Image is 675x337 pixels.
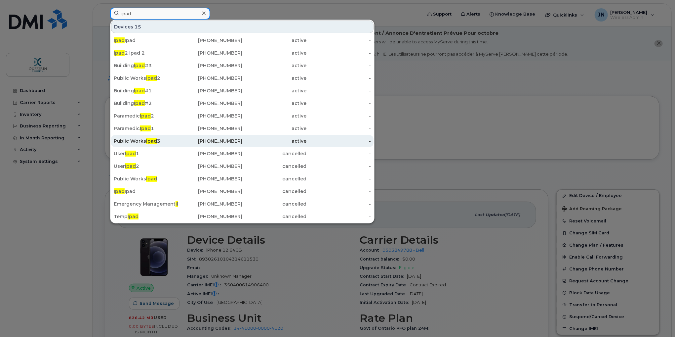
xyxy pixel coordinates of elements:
div: [PHONE_NUMBER] [178,62,243,69]
div: Building #2 [114,100,178,107]
a: BuildingIpad#2[PHONE_NUMBER]active- [111,97,374,109]
div: [PHONE_NUMBER] [178,163,243,169]
div: cancelled [242,163,307,169]
div: - [307,87,371,94]
div: active [242,125,307,132]
span: Ipad [140,125,151,131]
div: - [307,175,371,182]
div: active [242,113,307,119]
div: [PHONE_NUMBER] [178,213,243,220]
div: User 2 [114,163,178,169]
a: UserIpad1[PHONE_NUMBER]cancelled- [111,148,374,160]
div: cancelled [242,175,307,182]
div: - [307,62,371,69]
span: Ipad [146,176,157,182]
a: Public WorksIpad3[PHONE_NUMBER]active- [111,135,374,147]
span: Ipad [134,100,145,106]
div: Temp [114,213,178,220]
div: - [307,201,371,207]
div: [PHONE_NUMBER] [178,175,243,182]
span: Ipad [125,151,136,157]
a: IpadIpad[PHONE_NUMBER]cancelled- [111,185,374,197]
div: [PHONE_NUMBER] [178,150,243,157]
div: - [307,37,371,44]
div: [PHONE_NUMBER] [178,201,243,207]
div: active [242,50,307,56]
a: UserIpad2[PHONE_NUMBER]cancelled- [111,160,374,172]
span: Ipad [114,50,125,56]
div: - [307,50,371,56]
div: cancelled [242,188,307,195]
div: [PHONE_NUMBER] [178,50,243,56]
a: Emergency ManagementiPad[PHONE_NUMBER]cancelled- [111,198,374,210]
div: cancelled [242,150,307,157]
div: [PHONE_NUMBER] [178,100,243,107]
div: [PHONE_NUMBER] [178,188,243,195]
span: Ipad [146,138,157,144]
div: [PHONE_NUMBER] [178,75,243,81]
div: active [242,62,307,69]
div: [PHONE_NUMBER] [178,87,243,94]
div: - [307,213,371,220]
div: Ipad [114,188,178,195]
a: ParamedicIpad1[PHONE_NUMBER]active- [111,122,374,134]
div: Public Works 3 [114,138,178,144]
a: BuildingIpad#3[PHONE_NUMBER]active- [111,60,374,72]
span: Ipad [114,188,125,194]
span: Ipad [140,113,151,119]
span: iPad [176,201,186,207]
div: Public Works 2 [114,75,178,81]
a: TempIpad[PHONE_NUMBER]cancelled- [111,211,374,222]
a: Ipad2 Ipad 2[PHONE_NUMBER]active- [111,47,374,59]
div: - [307,163,371,169]
div: active [242,138,307,144]
div: Ipad [114,37,178,44]
div: cancelled [242,201,307,207]
span: Ipad [125,163,136,169]
div: - [307,138,371,144]
div: active [242,75,307,81]
div: [PHONE_NUMBER] [178,138,243,144]
a: IpadIpad[PHONE_NUMBER]active- [111,34,374,46]
div: cancelled [242,213,307,220]
a: Public WorksIpad[PHONE_NUMBER]cancelled- [111,173,374,185]
div: 2 Ipad 2 [114,50,178,56]
a: ParamedicIpad2[PHONE_NUMBER]active- [111,110,374,122]
div: - [307,150,371,157]
a: Public WorksIpad2[PHONE_NUMBER]active- [111,72,374,84]
div: User 1 [114,150,178,157]
span: Ipad [114,37,125,43]
div: Building #3 [114,62,178,69]
div: - [307,125,371,132]
div: - [307,188,371,195]
div: [PHONE_NUMBER] [178,37,243,44]
div: Devices [111,21,374,33]
span: Ipad [134,88,145,94]
span: 15 [135,24,141,30]
div: active [242,87,307,94]
div: Paramedic 1 [114,125,178,132]
span: Ipad [146,75,157,81]
div: Public Works [114,175,178,182]
div: - [307,113,371,119]
div: Building #1 [114,87,178,94]
div: [PHONE_NUMBER] [178,125,243,132]
div: Paramedic 2 [114,113,178,119]
div: - [307,75,371,81]
div: active [242,37,307,44]
span: Ipad [134,63,145,69]
div: - [307,100,371,107]
div: active [242,100,307,107]
div: Emergency Management [114,201,178,207]
div: [PHONE_NUMBER] [178,113,243,119]
a: BuildingIpad#1[PHONE_NUMBER]active- [111,85,374,97]
span: Ipad [128,214,139,219]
